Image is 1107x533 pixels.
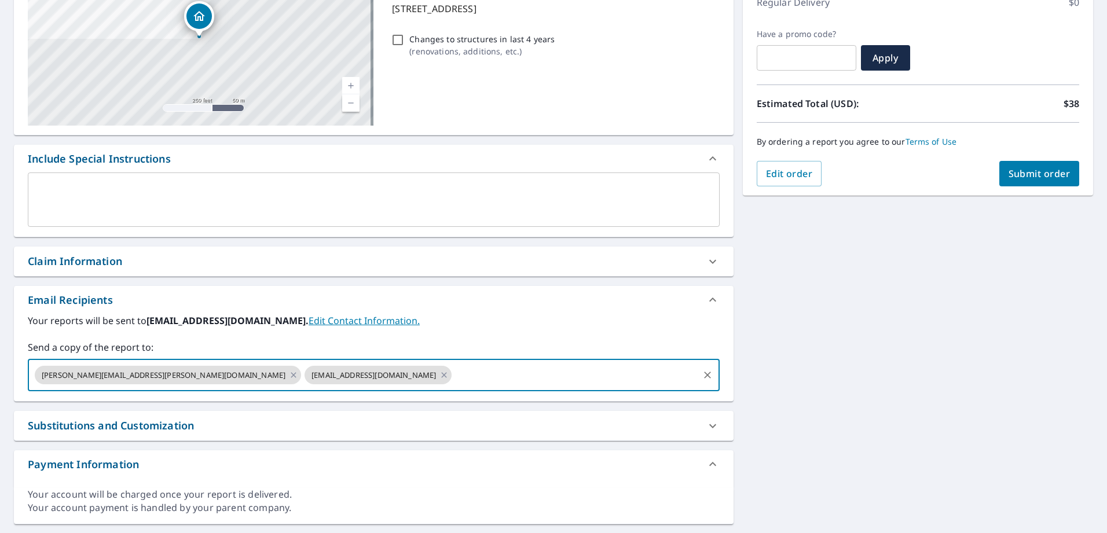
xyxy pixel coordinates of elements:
b: [EMAIL_ADDRESS][DOMAIN_NAME]. [146,314,309,327]
div: Payment Information [28,457,139,472]
button: Edit order [757,161,822,186]
div: Claim Information [14,247,734,276]
a: EditContactInfo [309,314,420,327]
a: Terms of Use [906,136,957,147]
div: Claim Information [28,253,122,269]
span: Edit order [766,167,813,180]
p: ( renovations, additions, etc. ) [409,45,555,57]
div: Dropped pin, building 1, Residential property, 314 Euclid Ave Ambler, PA 19002 [184,1,214,37]
p: [STREET_ADDRESS] [392,2,714,16]
div: Your account will be charged once your report is delivered. [28,488,720,501]
div: Payment Information [14,450,734,478]
a: Current Level 17, Zoom In [342,77,360,94]
p: $38 [1064,97,1079,111]
div: Substitutions and Customization [28,418,194,433]
a: Current Level 17, Zoom Out [342,94,360,112]
div: Your account payment is handled by your parent company. [28,501,720,514]
label: Have a promo code? [757,29,856,39]
p: Estimated Total (USD): [757,97,918,111]
label: Send a copy of the report to: [28,340,720,354]
div: [EMAIL_ADDRESS][DOMAIN_NAME] [305,366,452,384]
p: Changes to structures in last 4 years [409,33,555,45]
span: [PERSON_NAME][EMAIL_ADDRESS][PERSON_NAME][DOMAIN_NAME] [35,370,292,381]
div: Include Special Instructions [28,151,171,167]
div: Email Recipients [14,286,734,314]
span: Apply [870,52,901,64]
div: Email Recipients [28,292,113,308]
div: [PERSON_NAME][EMAIL_ADDRESS][PERSON_NAME][DOMAIN_NAME] [35,366,301,384]
button: Clear [699,367,716,383]
label: Your reports will be sent to [28,314,720,328]
span: Submit order [1009,167,1071,180]
button: Apply [861,45,910,71]
div: Substitutions and Customization [14,411,734,440]
span: [EMAIL_ADDRESS][DOMAIN_NAME] [305,370,443,381]
div: Include Special Instructions [14,145,734,172]
button: Submit order [999,161,1080,186]
p: By ordering a report you agree to our [757,137,1079,147]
